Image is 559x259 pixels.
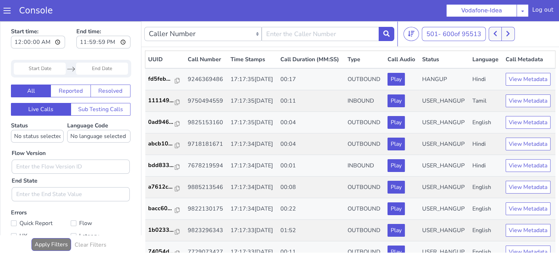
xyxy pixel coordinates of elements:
label: UX [11,210,71,220]
select: Status [11,109,64,121]
p: 74054d... [148,226,175,235]
p: a7612c... [148,161,175,170]
label: Language Code [67,100,130,121]
td: 17:17:34[DATE] [228,112,278,134]
td: English [470,177,503,198]
th: Time Stamps [228,30,278,47]
td: OUTBOUND [345,47,385,69]
td: 00:08 [278,155,345,177]
td: 7729073427 [185,220,228,242]
button: Play [388,116,405,129]
td: 17:17:34[DATE] [228,177,278,198]
td: OUTBOUND [345,198,385,220]
span: 600 of 95513 [443,8,481,17]
button: Live Calls [11,82,71,94]
label: Status [11,100,64,121]
button: View Metadata [506,181,551,194]
button: View Metadata [506,138,551,151]
td: Tamil [470,69,503,91]
label: End time: [76,4,130,29]
p: bdd833... [148,140,175,148]
td: USER_HANGUP [419,155,470,177]
td: 00:22 [278,177,345,198]
p: abcb10... [148,118,175,127]
td: USER_HANGUP [419,69,470,91]
label: Latency [71,210,130,220]
td: 17:17:35[DATE] [228,91,278,112]
button: View Metadata [506,224,551,237]
h6: Clear Filters [75,220,106,227]
div: Log out [532,6,553,17]
td: OUTBOUND [345,177,385,198]
button: View Metadata [506,116,551,129]
td: 00:01 [278,134,345,155]
a: abcb10... [148,118,182,127]
button: Play [388,160,405,172]
button: Play [388,73,405,86]
td: USER_HANGUP [419,91,470,112]
th: Call Duration (MM:SS) [278,30,345,47]
a: Console [11,6,61,16]
button: Apply Filters [31,217,71,230]
td: 9885213546 [185,155,228,177]
button: View Metadata [506,95,551,108]
button: Play [388,52,405,64]
td: HANGUP [419,47,470,69]
input: End time: [76,15,130,27]
td: USER_HANGUP [419,220,470,242]
a: fd5feb... [148,53,182,62]
td: USER_HANGUP [419,177,470,198]
p: 1b0233... [148,205,175,213]
td: OUTBOUND [345,91,385,112]
th: Status [419,30,470,47]
td: 9822130175 [185,177,228,198]
p: bacc60... [148,183,175,191]
td: 00:17 [278,47,345,69]
label: Flow [71,197,130,207]
th: Call Number [185,30,228,47]
th: UUID [145,30,185,47]
td: 17:17:34[DATE] [228,134,278,155]
button: View Metadata [506,203,551,215]
p: 0ad946... [148,97,175,105]
td: 17:17:35[DATE] [228,47,278,69]
input: Start time: [11,15,65,27]
select: Language Code [67,109,130,121]
td: USER_HANGUP [419,198,470,220]
td: INBOUND [345,69,385,91]
a: bacc60... [148,183,182,191]
td: USER_HANGUP [419,112,470,134]
td: Hindi [470,112,503,134]
p: fd5feb... [148,53,175,62]
button: View Metadata [506,160,551,172]
input: Enter the Caller Number [262,6,379,20]
button: Play [388,203,405,215]
td: OUTBOUND [345,155,385,177]
td: 00:04 [278,91,345,112]
td: English [470,91,503,112]
td: 9823296343 [185,198,228,220]
input: Enter the Flow Version ID [12,138,130,152]
button: Vodafone-Idea [446,4,517,17]
td: USER_HANGUP [419,134,470,155]
label: Quick Report [11,197,71,207]
td: OUTBOUND [345,220,385,242]
label: Flow Version [12,128,46,136]
td: English [470,220,503,242]
a: 1b0233... [148,205,182,213]
td: 7678219594 [185,134,228,155]
label: End State [12,155,37,164]
td: 9246369486 [185,47,228,69]
button: Play [388,181,405,194]
th: Call Audio [385,30,419,47]
a: bdd833... [148,140,182,148]
th: Language [470,30,503,47]
a: 0ad946... [148,97,182,105]
td: 9825153160 [185,91,228,112]
button: Resolved [91,63,130,76]
a: a7612c... [148,161,182,170]
td: OUTBOUND [345,112,385,134]
td: 9718181671 [185,112,228,134]
input: Enter the End State Value [12,166,130,180]
a: 74054d... [148,226,182,235]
